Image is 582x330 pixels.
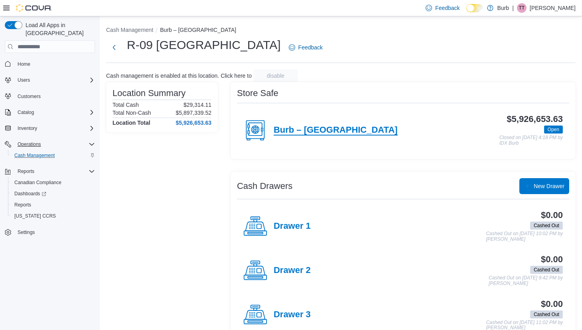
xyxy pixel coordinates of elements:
[11,200,95,210] span: Reports
[2,123,98,134] button: Inventory
[18,141,41,147] span: Operations
[176,110,211,116] p: $5,897,339.52
[2,75,98,86] button: Users
[14,213,56,219] span: [US_STATE] CCRS
[11,211,59,221] a: [US_STATE] CCRS
[274,265,311,276] h4: Drawer 2
[541,299,563,309] h3: $0.00
[8,150,98,161] button: Cash Management
[237,181,292,191] h3: Cash Drawers
[106,27,153,33] button: Cash Management
[14,202,31,208] span: Reports
[11,189,95,198] span: Dashboards
[274,125,398,136] h4: Burb – [GEOGRAPHIC_DATA]
[14,227,95,237] span: Settings
[512,3,514,13] p: |
[106,73,252,79] p: Cash management is enabled at this location. Click here to
[14,139,44,149] button: Operations
[14,108,37,117] button: Catalog
[11,151,58,160] a: Cash Management
[14,179,61,186] span: Canadian Compliance
[112,88,185,98] h3: Location Summary
[519,3,525,13] span: TT
[8,210,98,222] button: [US_STATE] CCRS
[14,59,34,69] a: Home
[298,43,323,51] span: Feedback
[534,182,564,190] span: New Drawer
[18,93,41,100] span: Customers
[11,189,49,198] a: Dashboards
[530,222,563,230] span: Cashed Out
[534,311,559,318] span: Cashed Out
[497,3,509,13] p: Burb
[530,266,563,274] span: Cashed Out
[2,90,98,102] button: Customers
[519,178,569,194] button: New Drawer
[14,124,95,133] span: Inventory
[274,221,311,232] h4: Drawer 1
[530,3,576,13] p: [PERSON_NAME]
[541,210,563,220] h3: $0.00
[112,110,151,116] h6: Total Non-Cash
[2,226,98,238] button: Settings
[14,59,95,69] span: Home
[106,26,576,35] nav: An example of EuiBreadcrumbs
[253,69,298,82] button: disable
[466,4,483,12] input: Dark Mode
[2,107,98,118] button: Catalog
[5,55,95,259] nav: Complex example
[176,120,211,126] h4: $5,926,653.63
[18,109,34,116] span: Catalog
[507,114,563,124] h3: $5,926,653.63
[14,108,95,117] span: Catalog
[274,310,311,320] h4: Drawer 3
[8,188,98,199] a: Dashboards
[18,168,34,175] span: Reports
[286,39,326,55] a: Feedback
[541,255,563,264] h3: $0.00
[22,21,95,37] span: Load All Apps in [GEOGRAPHIC_DATA]
[267,72,284,80] span: disable
[18,125,37,132] span: Inventory
[14,228,38,237] a: Settings
[14,152,55,159] span: Cash Management
[183,102,211,108] p: $29,314.11
[8,177,98,188] button: Canadian Compliance
[18,77,30,83] span: Users
[11,178,95,187] span: Canadian Compliance
[14,92,44,101] a: Customers
[14,75,95,85] span: Users
[14,124,40,133] button: Inventory
[112,102,139,108] h6: Total Cash
[16,4,52,12] img: Cova
[14,91,95,101] span: Customers
[11,151,95,160] span: Cash Management
[486,231,563,242] p: Cashed Out on [DATE] 10:02 PM by [PERSON_NAME]
[11,200,34,210] a: Reports
[14,139,95,149] span: Operations
[499,135,563,146] p: Closed on [DATE] 4:18 PM by IDX Burb
[11,211,95,221] span: Washington CCRS
[160,27,236,33] button: Burb – [GEOGRAPHIC_DATA]
[14,167,37,176] button: Reports
[489,275,563,286] p: Cashed Out on [DATE] 9:42 PM by [PERSON_NAME]
[106,39,122,55] button: Next
[8,199,98,210] button: Reports
[435,4,460,12] span: Feedback
[530,310,563,318] span: Cashed Out
[18,61,30,67] span: Home
[534,222,559,229] span: Cashed Out
[14,75,33,85] button: Users
[548,126,559,133] span: Open
[534,266,559,273] span: Cashed Out
[18,229,35,236] span: Settings
[2,139,98,150] button: Operations
[127,37,281,53] h1: R-09 [GEOGRAPHIC_DATA]
[14,167,95,176] span: Reports
[112,120,150,126] h4: Location Total
[2,58,98,69] button: Home
[14,191,46,197] span: Dashboards
[544,126,563,134] span: Open
[11,178,65,187] a: Canadian Compliance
